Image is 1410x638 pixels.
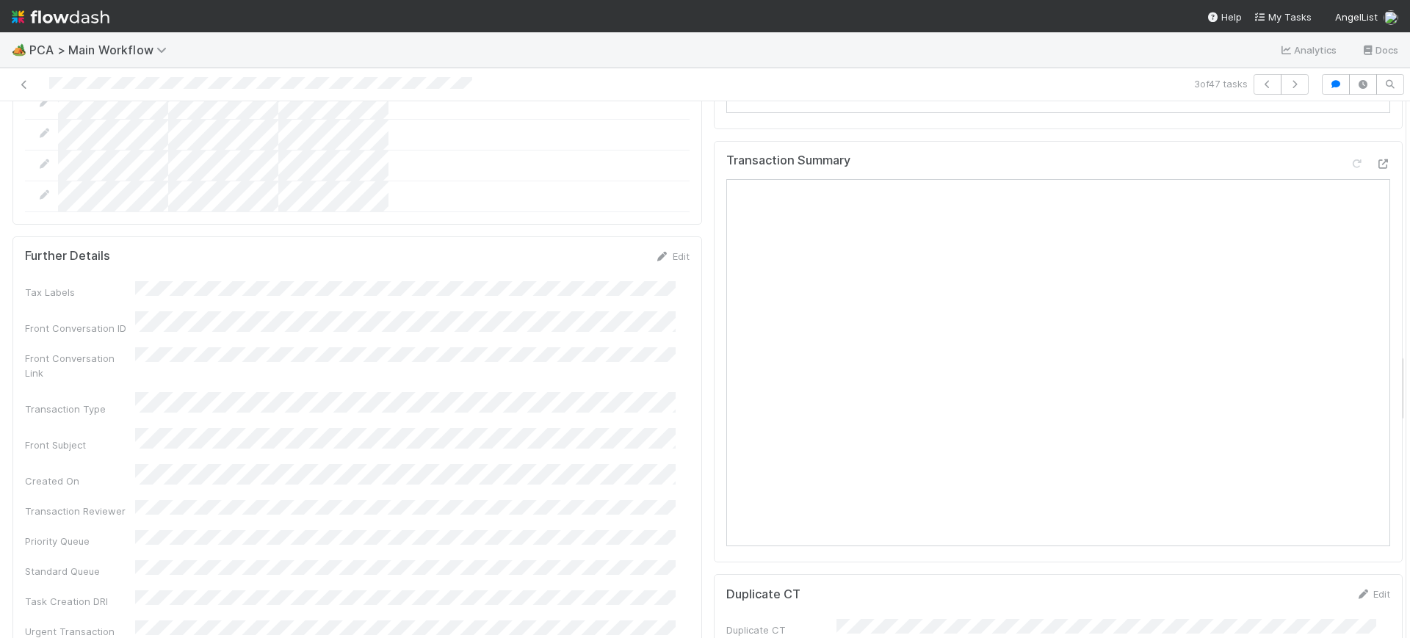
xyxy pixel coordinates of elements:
h5: Transaction Summary [726,153,850,168]
div: Transaction Reviewer [25,504,135,518]
h5: Duplicate CT [726,587,800,602]
a: My Tasks [1254,10,1312,24]
div: Front Conversation Link [25,351,135,380]
span: 🏕️ [12,43,26,56]
span: My Tasks [1254,11,1312,23]
a: Analytics [1279,41,1337,59]
div: Help [1207,10,1242,24]
div: Transaction Type [25,402,135,416]
div: Tax Labels [25,285,135,300]
h5: Further Details [25,249,110,264]
div: Front Conversation ID [25,321,135,336]
div: Task Creation DRI [25,594,135,609]
span: PCA > Main Workflow [29,43,174,57]
div: Created On [25,474,135,488]
a: Edit [1356,588,1390,600]
div: Duplicate CT [726,623,836,637]
div: Front Subject [25,438,135,452]
a: Docs [1361,41,1398,59]
span: AngelList [1335,11,1378,23]
div: Standard Queue [25,564,135,579]
span: 3 of 47 tasks [1194,76,1248,91]
img: avatar_fee1282a-8af6-4c79-b7c7-bf2cfad99775.png [1384,10,1398,25]
a: Edit [655,250,690,262]
img: logo-inverted-e16ddd16eac7371096b0.svg [12,4,109,29]
div: Priority Queue [25,534,135,548]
